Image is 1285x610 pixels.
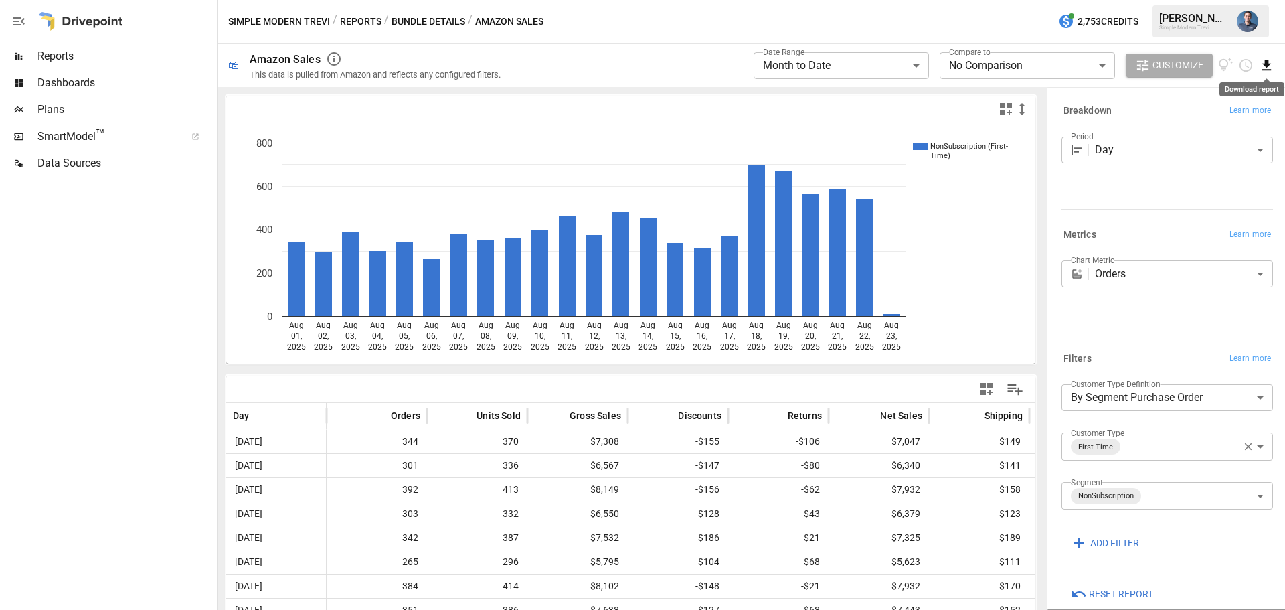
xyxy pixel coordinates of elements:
[368,342,387,352] text: 2025
[735,550,822,574] span: -$68
[233,409,250,423] span: Day
[1229,352,1271,366] span: Learn more
[640,321,655,330] text: Aug
[503,342,522,352] text: 2025
[828,342,847,352] text: 2025
[549,406,568,425] button: Sort
[1152,57,1203,74] span: Customize
[763,59,831,72] span: Month to Date
[256,181,272,193] text: 600
[634,550,721,574] span: -$104
[1061,531,1148,555] button: ADD FILTER
[340,13,381,30] button: Reports
[642,331,653,341] text: 14,
[964,406,983,425] button: Sort
[1159,25,1229,31] div: Simple Modern Trevi
[776,321,791,330] text: Aug
[589,331,600,341] text: 12,
[936,502,1023,526] span: $123
[774,342,793,352] text: 2025
[788,409,822,423] span: Returns
[616,331,626,341] text: 13,
[345,331,356,341] text: 03,
[422,342,441,352] text: 2025
[333,575,420,598] span: 384
[778,331,789,341] text: 19,
[534,526,621,550] span: $7,532
[395,342,414,352] text: 2025
[456,406,475,425] button: Sort
[397,321,412,330] text: Aug
[930,151,950,160] text: Time)
[940,52,1115,79] div: No Comparison
[930,142,1008,151] text: NonSubscription (First-
[749,321,764,330] text: Aug
[735,575,822,598] span: -$21
[614,321,628,330] text: Aug
[391,409,420,423] span: Orders
[562,331,572,341] text: 11,
[735,526,822,550] span: -$21
[477,409,521,423] span: Units Sold
[434,454,521,477] span: 336
[1071,427,1124,439] label: Customer Type
[638,342,657,352] text: 2025
[434,478,521,502] span: 413
[835,430,922,453] span: $7,047
[1000,374,1030,404] button: Manage Columns
[1061,582,1163,606] button: Reset Report
[341,342,360,352] text: 2025
[634,526,721,550] span: -$186
[801,342,820,352] text: 2025
[1218,54,1233,78] button: View documentation
[37,48,214,64] span: Reports
[835,502,922,526] span: $6,379
[695,321,709,330] text: Aug
[1229,228,1271,242] span: Learn more
[233,550,264,574] span: [DATE]
[735,430,822,453] span: -$106
[333,454,420,477] span: 301
[857,321,872,330] text: Aug
[634,430,721,453] span: -$155
[333,550,420,574] span: 265
[449,342,468,352] text: 2025
[333,526,420,550] span: 342
[1089,586,1153,603] span: Reset Report
[1071,131,1094,142] label: Period
[560,321,574,330] text: Aug
[880,409,922,423] span: Net Sales
[534,575,621,598] span: $8,102
[1229,3,1266,40] button: Mike Beckham
[724,331,735,341] text: 17,
[1126,54,1213,78] button: Customize
[37,129,177,145] span: SmartModel
[333,13,337,30] div: /
[768,406,786,425] button: Sort
[835,478,922,502] span: $7,932
[287,342,306,352] text: 2025
[453,331,464,341] text: 07,
[1078,13,1138,30] span: 2,753 Credits
[507,331,518,341] text: 09,
[426,331,437,341] text: 06,
[233,575,264,598] span: [DATE]
[1071,378,1161,390] label: Customer Type Definition
[333,478,420,502] span: 392
[481,331,491,341] text: 08,
[668,321,683,330] text: Aug
[587,321,602,330] text: Aug
[233,430,264,453] span: [DATE]
[371,406,390,425] button: Sort
[1090,535,1139,552] span: ADD FILTER
[936,550,1023,574] span: $111
[859,331,870,341] text: 22,
[228,13,330,30] button: Simple Modern Trevi
[1237,11,1258,32] img: Mike Beckham
[372,331,383,341] text: 04,
[316,321,331,330] text: Aug
[1095,137,1273,163] div: Day
[1159,12,1229,25] div: [PERSON_NAME]
[835,526,922,550] span: $7,325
